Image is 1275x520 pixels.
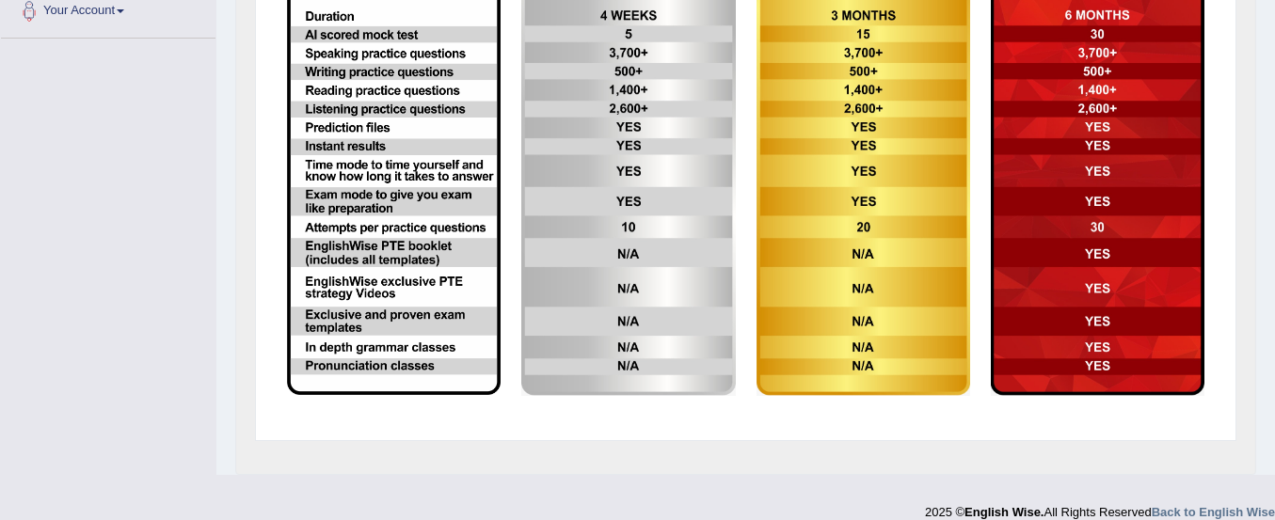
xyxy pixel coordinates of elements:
[1152,505,1275,519] a: Back to English Wise
[964,505,1044,519] strong: English Wise.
